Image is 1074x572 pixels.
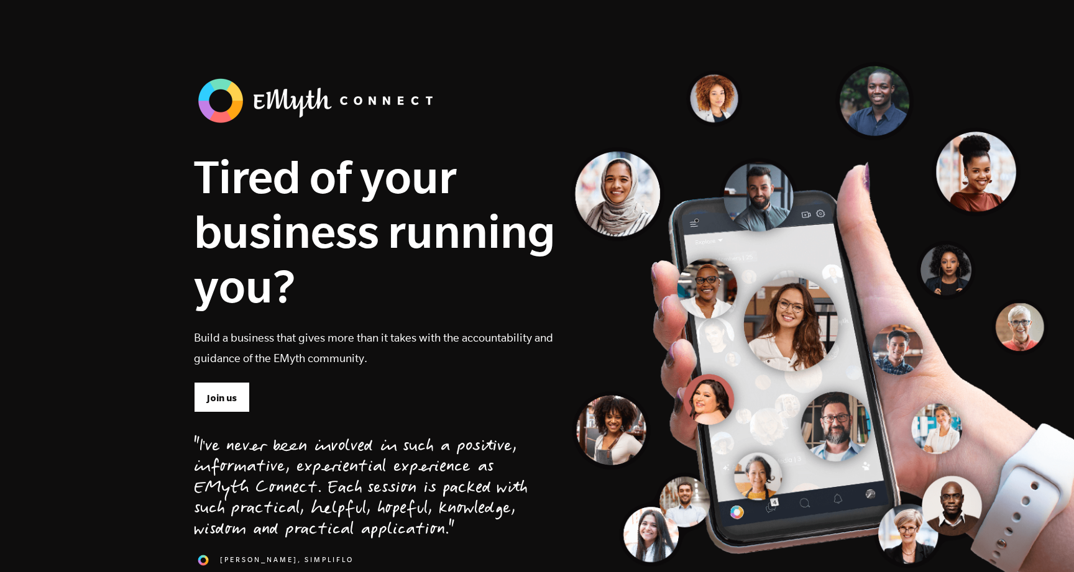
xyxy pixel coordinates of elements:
[207,391,237,405] span: Join us
[194,149,556,313] h1: Tired of your business running you?
[194,327,556,368] p: Build a business that gives more than it takes with the accountability and guidance of the EMyth ...
[194,551,213,570] img: 1
[194,437,528,542] div: "I've never been involved in such a positive, informative, experiential experience as EMyth Conne...
[220,555,354,565] span: [PERSON_NAME], SimpliFlo
[194,75,443,127] img: banner_logo
[194,382,250,412] a: Join us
